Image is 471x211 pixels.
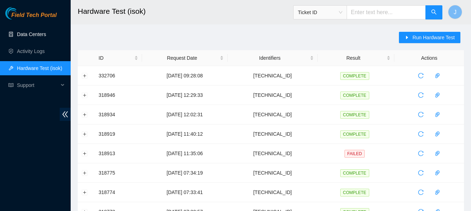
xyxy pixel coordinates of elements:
span: paper-clip [432,92,443,98]
button: paper-clip [432,89,443,101]
span: Field Tech Portal [11,12,57,19]
span: COMPLETE [340,130,369,138]
span: reload [416,151,426,156]
span: paper-clip [432,73,443,78]
span: reload [416,131,426,137]
button: J [448,5,462,19]
td: 318946 [95,86,142,105]
button: reload [415,89,426,101]
td: 318775 [95,163,142,183]
td: [DATE] 07:34:19 [142,163,228,183]
span: J [454,8,457,17]
span: paper-clip [432,151,443,156]
img: Akamai Technologies [5,7,36,19]
button: caret-rightRun Hardware Test [399,32,460,43]
td: [DATE] 12:02:31 [142,105,228,124]
button: reload [415,148,426,159]
button: reload [415,187,426,198]
button: Expand row [82,73,88,78]
span: read [8,83,13,88]
td: [DATE] 11:35:06 [142,144,228,163]
span: Support [17,78,59,92]
span: COMPLETE [340,92,369,99]
span: reload [416,92,426,98]
button: reload [415,70,426,81]
span: COMPLETE [340,72,369,80]
td: [DATE] 07:33:41 [142,183,228,202]
button: search [425,5,442,19]
td: [TECHNICAL_ID] [228,86,318,105]
a: Activity Logs [17,48,45,54]
span: paper-clip [432,112,443,117]
a: Hardware Test (isok) [17,65,62,71]
button: Expand row [82,131,88,137]
span: reload [416,112,426,117]
button: Expand row [82,189,88,195]
td: [DATE] 12:29:33 [142,86,228,105]
span: Run Hardware Test [412,34,455,41]
span: reload [416,73,426,78]
span: paper-clip [432,170,443,176]
button: paper-clip [432,128,443,140]
button: reload [415,109,426,120]
span: COMPLETE [340,111,369,119]
span: reload [416,170,426,176]
span: caret-right [405,35,410,41]
td: [TECHNICAL_ID] [228,124,318,144]
td: 318913 [95,144,142,163]
td: [TECHNICAL_ID] [228,105,318,124]
button: paper-clip [432,187,443,198]
button: reload [415,128,426,140]
span: paper-clip [432,189,443,195]
button: reload [415,167,426,178]
input: Enter text here... [347,5,426,19]
td: 318919 [95,124,142,144]
span: COMPLETE [340,169,369,177]
td: [DATE] 09:28:08 [142,66,228,86]
button: paper-clip [432,70,443,81]
span: Ticket ID [298,7,342,18]
td: 318774 [95,183,142,202]
button: paper-clip [432,148,443,159]
span: double-left [60,108,71,121]
td: [TECHNICAL_ID] [228,144,318,163]
td: [TECHNICAL_ID] [228,183,318,202]
button: Expand row [82,112,88,117]
span: COMPLETE [340,189,369,197]
a: Data Centers [17,31,46,37]
button: paper-clip [432,167,443,178]
td: 318934 [95,105,142,124]
span: reload [416,189,426,195]
td: [TECHNICAL_ID] [228,163,318,183]
span: search [431,9,437,16]
button: Expand row [82,151,88,156]
th: Actions [394,50,464,66]
button: Expand row [82,170,88,176]
span: paper-clip [432,131,443,137]
span: FAILED [345,150,365,158]
button: paper-clip [432,109,443,120]
td: 332706 [95,66,142,86]
button: Expand row [82,92,88,98]
td: [TECHNICAL_ID] [228,66,318,86]
td: [DATE] 11:40:12 [142,124,228,144]
a: Akamai TechnologiesField Tech Portal [5,13,57,22]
